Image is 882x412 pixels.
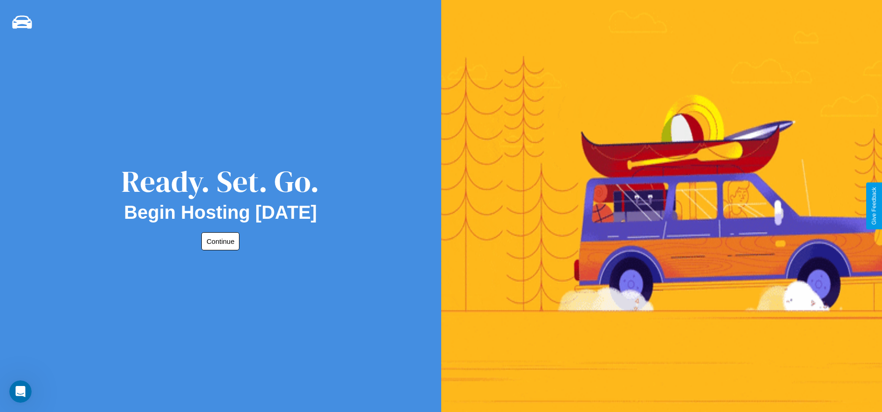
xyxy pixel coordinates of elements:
div: Give Feedback [871,187,877,225]
button: Continue [201,232,239,250]
iframe: Intercom live chat [9,380,32,403]
div: Ready. Set. Go. [121,161,319,202]
h2: Begin Hosting [DATE] [124,202,317,223]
